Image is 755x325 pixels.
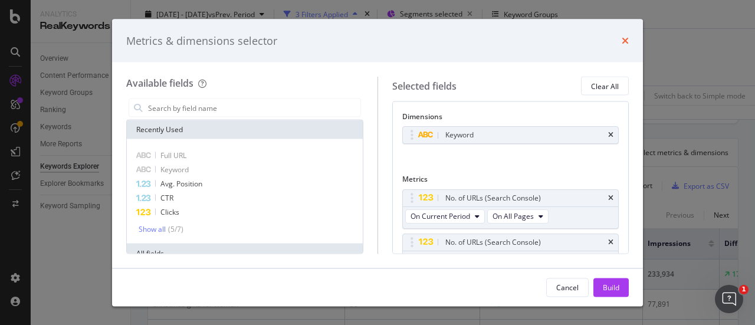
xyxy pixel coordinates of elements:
span: CTR [160,193,173,203]
span: Avg. Position [160,179,202,189]
div: All fields [127,244,363,262]
div: Keywordtimes [402,126,619,144]
div: Clear All [591,81,619,91]
button: Clear All [581,77,629,96]
div: modal [112,19,643,306]
div: Dimensions [402,111,619,126]
div: Build [603,282,619,292]
div: Keyword [445,129,474,141]
div: Show all [139,225,166,233]
button: Cancel [546,278,589,297]
div: No. of URLs (Search Console)timesDiff. between Periods - ValueOn All Pages [402,233,619,273]
div: No. of URLs (Search Console) [445,236,541,248]
span: On Current Period [411,211,470,221]
span: On All Pages [493,211,534,221]
iframe: Intercom live chat [715,285,743,313]
div: times [608,132,613,139]
div: Recently Used [127,120,363,139]
div: Cancel [556,282,579,292]
div: times [608,238,613,245]
button: Build [593,278,629,297]
div: Selected fields [392,79,457,93]
span: Full URL [160,150,186,160]
div: No. of URLs (Search Console) [445,192,541,203]
button: On All Pages [487,209,549,223]
div: times [608,194,613,201]
div: Metrics [402,174,619,189]
div: times [622,33,629,48]
div: ( 5 / 7 ) [166,224,183,234]
div: No. of URLs (Search Console)timesOn Current PeriodOn All Pages [402,189,619,228]
span: 1 [739,285,749,294]
span: Clicks [160,207,179,217]
input: Search by field name [147,99,360,117]
span: Keyword [160,165,189,175]
button: On Current Period [405,209,485,223]
div: Available fields [126,77,193,90]
div: Metrics & dimensions selector [126,33,277,48]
